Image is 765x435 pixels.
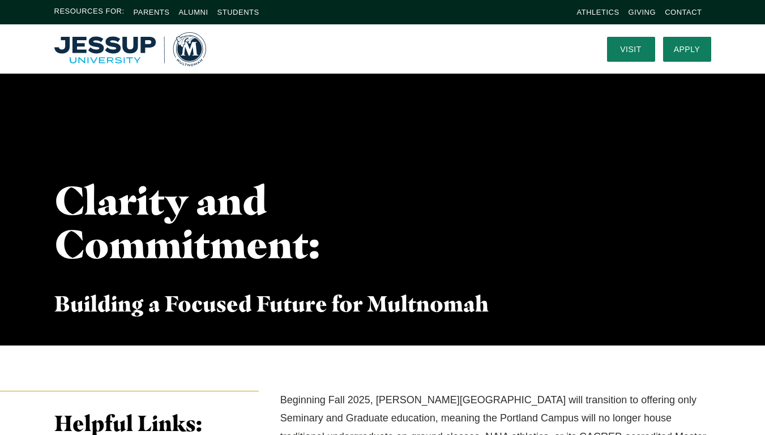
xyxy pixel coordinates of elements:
a: Alumni [178,8,208,16]
h3: Building a Focused Future for Multnomah [54,291,492,317]
a: Apply [663,37,711,62]
img: Multnomah University Logo [54,32,206,66]
a: Athletics [577,8,619,16]
a: Visit [607,37,655,62]
h1: Clarity and Commitment: [54,178,316,266]
a: Students [217,8,259,16]
a: Home [54,32,206,66]
span: Resources For: [54,6,125,19]
a: Giving [629,8,656,16]
a: Contact [665,8,702,16]
a: Parents [134,8,170,16]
